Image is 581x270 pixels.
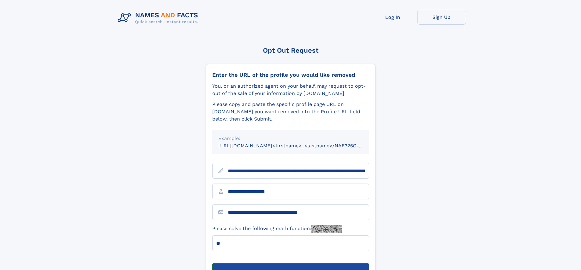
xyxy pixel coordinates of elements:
[218,143,381,149] small: [URL][DOMAIN_NAME]<firstname>_<lastname>/NAF325G-xxxxxxxx
[212,82,369,97] div: You, or an authorized agent on your behalf, may request to opt-out of the sale of your informatio...
[115,10,203,26] img: Logo Names and Facts
[212,225,342,233] label: Please solve the following math function:
[417,10,466,25] a: Sign Up
[368,10,417,25] a: Log In
[212,101,369,123] div: Please copy and paste the specific profile page URL on [DOMAIN_NAME] you want removed into the Pr...
[206,47,375,54] div: Opt Out Request
[212,72,369,78] div: Enter the URL of the profile you would like removed
[218,135,363,142] div: Example:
